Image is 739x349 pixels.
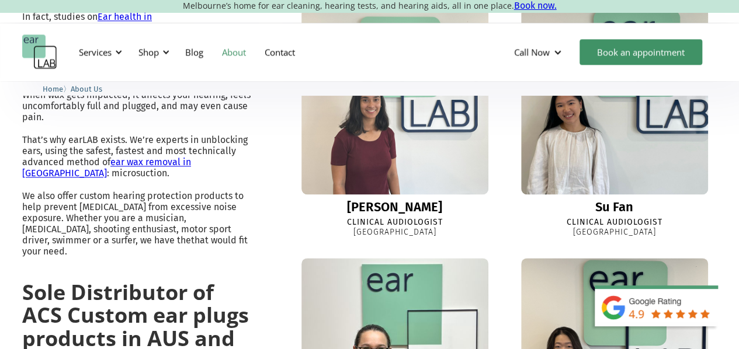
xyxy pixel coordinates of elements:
img: Su Fan [521,8,708,194]
a: home [22,34,57,69]
a: Ear health in [GEOGRAPHIC_DATA] [22,11,152,33]
a: Blog [176,35,213,69]
div: Clinical Audiologist [567,218,662,228]
a: About Us [71,83,102,94]
a: Book an appointment [580,39,702,65]
a: Home [43,83,63,94]
div: Su Fan [595,200,633,214]
div: [GEOGRAPHIC_DATA] [353,228,436,238]
a: ear wax removal in [GEOGRAPHIC_DATA] [22,156,191,179]
span: Home [43,85,63,93]
div: [PERSON_NAME] [347,200,442,214]
img: Ella [301,8,488,194]
a: Contact [255,35,304,69]
div: Services [72,34,126,69]
div: Call Now [514,46,550,58]
div: Shop [138,46,159,58]
div: Services [79,46,112,58]
a: Ella[PERSON_NAME]Clinical Audiologist[GEOGRAPHIC_DATA] [292,8,497,238]
div: Clinical Audiologist [347,218,443,228]
span: About Us [71,85,102,93]
a: Su FanSu FanClinical Audiologist[GEOGRAPHIC_DATA] [512,8,717,238]
div: [GEOGRAPHIC_DATA] [573,228,656,238]
li: 〉 [43,83,71,95]
div: Shop [131,34,173,69]
div: Call Now [505,34,574,69]
a: About [213,35,255,69]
